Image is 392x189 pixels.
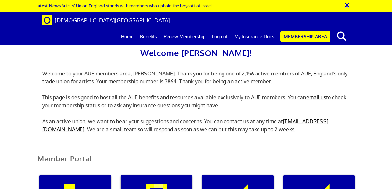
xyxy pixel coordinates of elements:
[42,118,328,133] a: [EMAIL_ADDRESS][DOMAIN_NAME]
[35,3,217,8] a: Latest News:Artists’ Union England stands with members who uphold the boycott of Israel →
[37,70,355,85] p: Welcome to your AUE members area, [PERSON_NAME]. Thank you for being one of 2,156 active members ...
[32,155,360,171] h2: Member Portal
[37,46,355,60] h2: Welcome [PERSON_NAME]!
[37,117,355,133] p: As an active union, we want to hear your suggestions and concerns. You can contact us at any time...
[55,17,170,24] span: [DEMOGRAPHIC_DATA][GEOGRAPHIC_DATA]
[160,29,209,45] a: Renew Membership
[35,3,62,8] strong: Latest News:
[37,12,175,29] a: Brand [DEMOGRAPHIC_DATA][GEOGRAPHIC_DATA]
[280,31,330,42] a: Membership Area
[231,29,277,45] a: My Insurance Docs
[118,29,137,45] a: Home
[137,29,160,45] a: Benefits
[37,94,355,109] p: This page is designed to host all the AUE benefits and resources available exclusively to AUE mem...
[306,94,326,101] a: email us
[331,30,351,43] button: search
[209,29,231,45] a: Log out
